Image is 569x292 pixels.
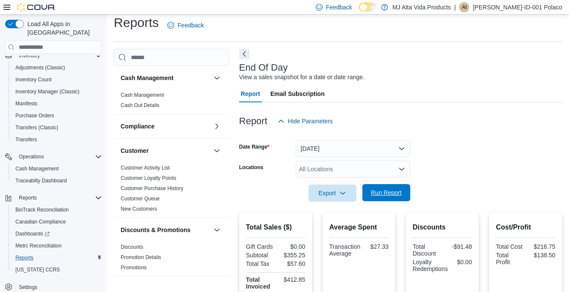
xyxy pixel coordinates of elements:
[121,175,176,182] span: Customer Loyalty Points
[121,164,170,171] span: Customer Activity List
[121,185,184,192] span: Customer Purchase History
[270,85,325,102] span: Email Subscription
[164,17,207,34] a: Feedback
[19,153,44,160] span: Operations
[15,206,69,213] span: BioTrack Reconciliation
[212,146,222,156] button: Customer
[114,163,229,218] div: Customer
[359,3,377,12] input: Dark Mode
[12,176,70,186] a: Traceabilty Dashboard
[277,243,305,250] div: $0.00
[9,134,105,146] button: Transfers
[288,117,333,125] span: Hide Parameters
[12,217,102,227] span: Canadian Compliance
[212,225,222,235] button: Discounts & Promotions
[121,146,148,155] h3: Customer
[277,276,305,283] div: $412.85
[15,254,33,261] span: Reports
[246,243,274,250] div: Gift Cards
[2,50,105,62] button: Inventory
[15,230,50,237] span: Dashboards
[308,185,356,202] button: Export
[459,2,469,12] div: Angelo-ID-001 Polaco
[12,217,69,227] a: Canadian Compliance
[15,76,52,83] span: Inventory Count
[496,222,555,232] h2: Cost/Profit
[454,2,456,12] p: |
[9,252,105,264] button: Reports
[9,122,105,134] button: Transfers (Classic)
[2,151,105,163] button: Operations
[12,63,68,73] a: Adjustments (Classic)
[9,175,105,187] button: Traceabilty Dashboard
[121,175,176,181] a: Customer Loyalty Points
[121,244,143,250] a: Discounts
[178,21,204,30] span: Feedback
[212,73,222,83] button: Cash Management
[121,74,210,82] button: Cash Management
[277,260,305,267] div: $57.60
[329,243,361,257] div: Transaction Average
[15,193,40,203] button: Reports
[528,243,555,250] div: $216.75
[9,240,105,252] button: Metrc Reconciliation
[362,184,410,201] button: Run Report
[15,152,102,162] span: Operations
[528,252,555,259] div: $138.50
[274,113,336,130] button: Hide Parameters
[121,244,143,250] span: Discounts
[121,74,174,82] h3: Cash Management
[239,63,288,73] h3: End Of Day
[121,92,164,98] span: Cash Management
[239,164,264,171] label: Locations
[326,3,352,12] span: Feedback
[212,121,222,131] button: Compliance
[15,64,65,71] span: Adjustments (Classic)
[9,98,105,110] button: Manifests
[246,222,305,232] h2: Total Sales ($)
[12,122,102,133] span: Transfers (Classic)
[239,143,270,150] label: Date Range
[12,63,102,73] span: Adjustments (Classic)
[9,204,105,216] button: BioTrack Reconciliation
[15,100,37,107] span: Manifests
[412,243,440,257] div: Total Discount
[329,222,389,232] h2: Average Spent
[9,62,105,74] button: Adjustments (Classic)
[15,124,58,131] span: Transfers (Classic)
[121,265,147,271] a: Promotions
[246,276,270,290] strong: Total Invoiced
[12,164,62,174] a: Cash Management
[9,163,105,175] button: Cash Management
[12,134,40,145] a: Transfers
[496,243,524,250] div: Total Cost
[121,254,161,260] a: Promotion Details
[121,185,184,191] a: Customer Purchase History
[12,74,55,85] a: Inventory Count
[246,252,274,259] div: Subtotal
[246,260,274,267] div: Total Tax
[19,52,40,59] span: Inventory
[121,196,160,202] a: Customer Queue
[12,241,102,251] span: Metrc Reconciliation
[9,74,105,86] button: Inventory Count
[121,165,170,171] a: Customer Activity List
[121,102,160,109] span: Cash Out Details
[15,88,80,95] span: Inventory Manager (Classic)
[12,110,102,121] span: Purchase Orders
[17,3,56,12] img: Cova
[15,193,102,203] span: Reports
[15,136,37,143] span: Transfers
[121,122,210,131] button: Compliance
[114,14,159,31] h1: Reports
[9,86,105,98] button: Inventory Manager (Classic)
[12,98,102,109] span: Manifests
[121,92,164,98] a: Cash Management
[12,164,102,174] span: Cash Management
[314,185,351,202] span: Export
[412,259,448,272] div: Loyalty Redemptions
[121,122,154,131] h3: Compliance
[392,2,451,12] p: MJ Alta Vida Products
[12,205,72,215] a: BioTrack Reconciliation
